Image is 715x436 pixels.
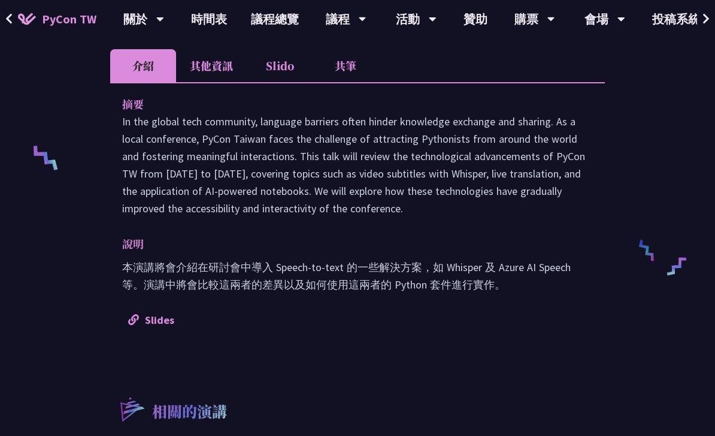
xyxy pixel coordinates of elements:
[122,259,593,294] p: 本演講將會介紹在研討會中導入 Speech-to-text 的一些解決方案，如 Whisper 及 Azure AI Speech 等。演講中將會比較這兩者的差異以及如何使用這兩者的 Pytho...
[122,236,569,253] p: 說明
[152,401,227,425] p: 相關的演講
[313,50,378,83] li: 共筆
[128,314,174,327] a: Slides
[176,50,247,83] li: 其他資訊
[42,10,96,28] span: PyCon TW
[247,50,313,83] li: Slido
[122,96,569,113] p: 摘要
[110,50,176,83] li: 介紹
[18,13,36,25] img: Home icon of PyCon TW 2025
[122,113,593,218] p: In the global tech community, language barriers often hinder knowledge exchange and sharing. As a...
[6,4,108,34] a: PyCon TW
